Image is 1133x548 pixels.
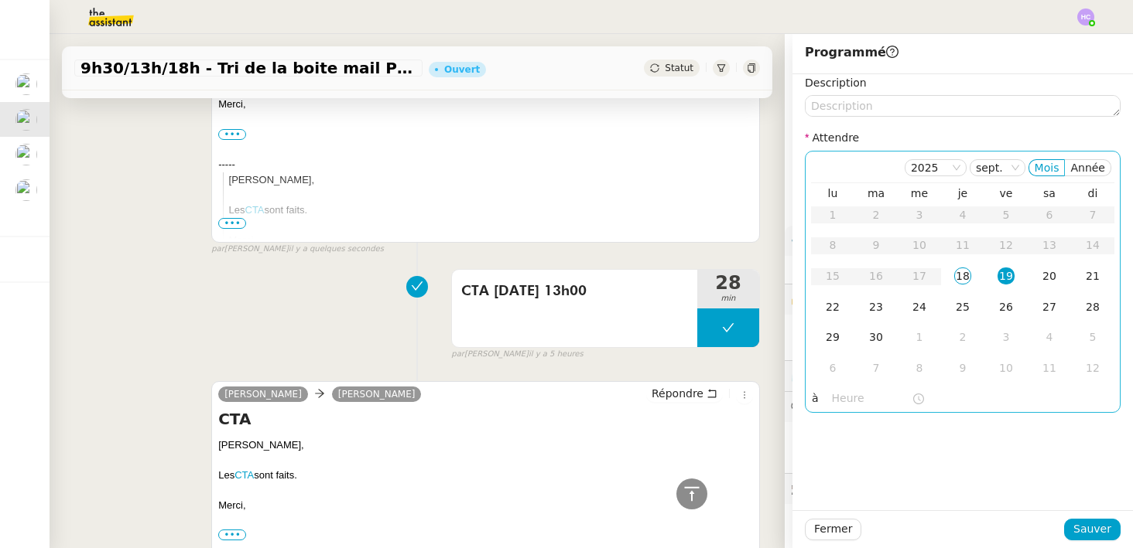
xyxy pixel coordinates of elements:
nz-select-item: sept. [976,160,1019,175]
th: jeu. [941,186,984,200]
td: 23/09/2025 [854,292,898,323]
span: par [211,243,224,256]
td: 11/10/2025 [1028,353,1071,384]
img: users%2Fa6PbEmLwvGXylUqKytRPpDpAx153%2Favatar%2Ffanny.png [15,144,37,165]
td: 21/09/2025 [1071,261,1114,292]
div: 25 [954,298,971,315]
a: CTA [245,204,265,216]
div: 19 [998,267,1015,284]
button: Fermer [805,519,861,540]
th: sam. [1028,186,1071,200]
div: 10 [998,359,1015,376]
div: 29 [824,328,841,345]
td: 12/10/2025 [1071,353,1114,384]
div: 🔐Données client [785,284,1133,315]
div: 23 [868,298,885,315]
input: Heure [832,390,912,407]
div: 7 [868,359,885,376]
div: [PERSON_NAME], [218,437,753,453]
div: Ouvert [444,65,480,74]
div: ⚙️Procédures [785,226,1133,256]
td: 20/09/2025 [1028,261,1071,292]
span: ⏲️ [791,369,909,382]
span: Programmé [805,45,899,60]
div: 8 [911,359,928,376]
th: mar. [854,186,898,200]
h4: CTA [218,408,753,430]
div: Merci, [218,498,753,513]
th: lun. [811,186,854,200]
nz-select-item: 2025 [911,160,960,175]
span: 💬 [791,400,918,413]
div: Merci, [229,233,753,248]
td: 27/09/2025 [1028,292,1071,323]
span: Mois [1035,162,1059,174]
small: [PERSON_NAME] [211,243,384,256]
span: Année [1070,162,1105,174]
span: à [812,390,819,407]
span: 9h30/13h/18h - Tri de la boite mail PRO - 12 septembre 2025 [80,60,416,76]
img: users%2FTDxDvmCjFdN3QFePFNGdQUcJcQk1%2Favatar%2F0cfb3a67-8790-4592-a9ec-92226c678442 [15,109,37,131]
th: mer. [898,186,941,200]
label: ••• [218,129,246,140]
td: 28/09/2025 [1071,292,1114,323]
label: Description [805,77,867,89]
button: Sauver [1064,519,1121,540]
div: 11 [1041,359,1058,376]
th: dim. [1071,186,1114,200]
td: 30/09/2025 [854,322,898,353]
td: 10/10/2025 [984,353,1028,384]
span: il y a 5 heures [529,348,584,361]
div: 🕵️Autres demandes en cours 4 [785,474,1133,504]
div: 22 [824,298,841,315]
span: 🕵️ [791,482,984,495]
td: 24/09/2025 [898,292,941,323]
label: ••• [218,529,246,540]
td: 07/10/2025 [854,353,898,384]
td: 05/10/2025 [1071,322,1114,353]
td: 08/10/2025 [898,353,941,384]
td: 26/09/2025 [984,292,1028,323]
div: 26 [998,298,1015,315]
td: 29/09/2025 [811,322,854,353]
span: Sauver [1073,520,1111,538]
span: ••• [218,218,246,229]
button: Répondre [646,385,723,402]
div: [PERSON_NAME], [229,172,753,188]
img: users%2Fa6PbEmLwvGXylUqKytRPpDpAx153%2Favatar%2Ffanny.png [15,73,37,95]
img: users%2Fa6PbEmLwvGXylUqKytRPpDpAx153%2Favatar%2Ffanny.png [15,179,37,201]
div: 9 [954,359,971,376]
span: Répondre [652,386,703,401]
a: [PERSON_NAME] [218,387,308,401]
div: 12 [1084,359,1101,376]
td: 25/09/2025 [941,292,984,323]
div: 4 [1041,328,1058,345]
th: ven. [984,186,1028,200]
td: 22/09/2025 [811,292,854,323]
td: 06/10/2025 [811,353,854,384]
div: 24 [911,298,928,315]
span: Statut [665,63,693,73]
td: 18/09/2025 [941,261,984,292]
div: 2 [954,328,971,345]
div: 1 [911,328,928,345]
span: Fermer [814,520,852,538]
td: 02/10/2025 [941,322,984,353]
span: CTA [DATE] 13h00 [461,280,688,303]
small: [PERSON_NAME] [451,348,583,361]
div: Les sont faits. [229,203,753,218]
div: 28 [1084,298,1101,315]
td: 03/10/2025 [984,322,1028,353]
div: 💬Commentaires 1 [785,392,1133,422]
td: 09/10/2025 [941,353,984,384]
span: 🔐 [791,291,892,308]
div: ⏲️Tâches 402:04 [785,361,1133,391]
img: svg [1077,9,1094,26]
div: 18 [954,267,971,284]
td: 01/10/2025 [898,322,941,353]
div: Merci, [218,97,753,112]
div: 20 [1041,267,1058,284]
div: 6 [824,359,841,376]
span: 28 [697,274,759,292]
td: 19/09/2025 [984,261,1028,292]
